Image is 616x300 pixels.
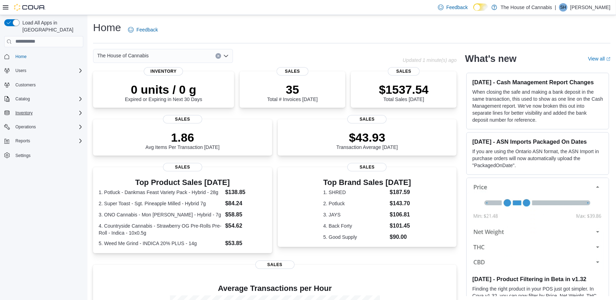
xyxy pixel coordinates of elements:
div: Transaction Average [DATE] [337,130,398,150]
div: Total Sales [DATE] [379,83,429,102]
span: Sales [163,115,202,123]
p: Updated 1 minute(s) ago [403,57,456,63]
a: Home [13,52,29,61]
p: 0 units / 0 g [125,83,202,97]
svg: External link [606,57,610,61]
span: Sales [277,67,309,76]
dt: 4. Countryside Cannabis - Strawberry OG Pre-Rolls Pre-Roll - Indica - 10x0.5g [99,222,222,236]
span: Inventory [13,109,83,117]
div: Expired or Expiring in Next 30 Days [125,83,202,102]
h3: Top Brand Sales [DATE] [323,178,411,187]
p: [PERSON_NAME] [570,3,610,12]
h3: [DATE] - ASN Imports Packaged On Dates [472,138,603,145]
dd: $84.24 [225,199,267,208]
span: Inventory [15,110,33,116]
p: | [555,3,556,12]
dd: $58.85 [225,210,267,219]
h3: [DATE] - Product Filtering in Beta in v1.32 [472,276,603,283]
dd: $53.85 [225,239,267,248]
p: The House of Cannabis [501,3,552,12]
dt: 4. Back Forty [323,222,387,229]
p: $43.93 [337,130,398,144]
button: Open list of options [223,53,229,59]
button: Reports [13,137,33,145]
h3: Top Product Sales [DATE] [99,178,267,187]
span: Feedback [446,4,468,11]
button: Settings [1,150,86,160]
span: Customers [13,80,83,89]
button: Reports [1,136,86,146]
span: Users [13,66,83,75]
dd: $90.00 [390,233,411,241]
span: Load All Apps in [GEOGRAPHIC_DATA] [20,19,83,33]
p: 1.86 [146,130,220,144]
dd: $106.81 [390,210,411,219]
a: Feedback [435,0,470,14]
dd: $54.62 [225,222,267,230]
input: Dark Mode [473,3,488,11]
button: Clear input [215,53,221,59]
h3: [DATE] - Cash Management Report Changes [472,79,603,86]
span: Users [15,68,26,73]
a: Customers [13,81,38,89]
span: Settings [13,151,83,159]
span: Reports [15,138,30,144]
a: View allExternal link [588,56,610,62]
dt: 5. Weed Me Grind - INDICA 20% PLUS - 14g [99,240,222,247]
a: Feedback [125,23,161,37]
span: Catalog [15,96,30,102]
button: Inventory [13,109,35,117]
span: Sales [347,163,387,171]
dd: $187.59 [390,188,411,197]
span: Sales [347,115,387,123]
img: Cova [14,4,45,11]
button: Users [1,66,86,76]
a: Settings [13,151,33,160]
button: Users [13,66,29,75]
div: Sam Hilchie [559,3,567,12]
dt: 5. Good Supply [323,234,387,241]
dd: $143.70 [390,199,411,208]
div: Avg Items Per Transaction [DATE] [146,130,220,150]
button: Customers [1,80,86,90]
h4: Average Transactions per Hour [99,284,451,293]
span: Home [13,52,83,61]
button: Catalog [13,95,33,103]
span: The House of Cannabis [97,51,149,60]
span: Sales [163,163,202,171]
p: $1537.54 [379,83,429,97]
span: Catalog [13,95,83,103]
div: Total # Invoices [DATE] [267,83,318,102]
span: Reports [13,137,83,145]
nav: Complex example [4,49,83,179]
h2: What's new [465,53,516,64]
span: SH [560,3,566,12]
span: Settings [15,153,30,158]
button: Operations [1,122,86,132]
button: Inventory [1,108,86,118]
button: Catalog [1,94,86,104]
dd: $101.45 [390,222,411,230]
dt: 2. Super Toast - Sgt. Pineapple Milled - Hybrid 7g [99,200,222,207]
span: Home [15,54,27,59]
dt: 3. JAYS [323,211,387,218]
p: When closing the safe and making a bank deposit in the same transaction, this used to show as one... [472,88,603,123]
span: Sales [255,260,295,269]
h1: Home [93,21,121,35]
p: If you are using the Ontario ASN format, the ASN Import in purchase orders will now automatically... [472,148,603,169]
span: Operations [13,123,83,131]
span: Customers [15,82,36,88]
button: Home [1,51,86,62]
span: Inventory [144,67,183,76]
button: Operations [13,123,39,131]
p: 35 [267,83,318,97]
dt: 3. ONO Cannabis - Mon [PERSON_NAME] - Hybrid - 7g [99,211,222,218]
span: Feedback [136,26,158,33]
dd: $138.85 [225,188,267,197]
span: Operations [15,124,36,130]
dt: 1. SHRED [323,189,387,196]
span: Sales [388,67,420,76]
dt: 1. Potluck - Dankmas Feast Variety Pack - Hybrid - 28g [99,189,222,196]
dt: 2. Potluck [323,200,387,207]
